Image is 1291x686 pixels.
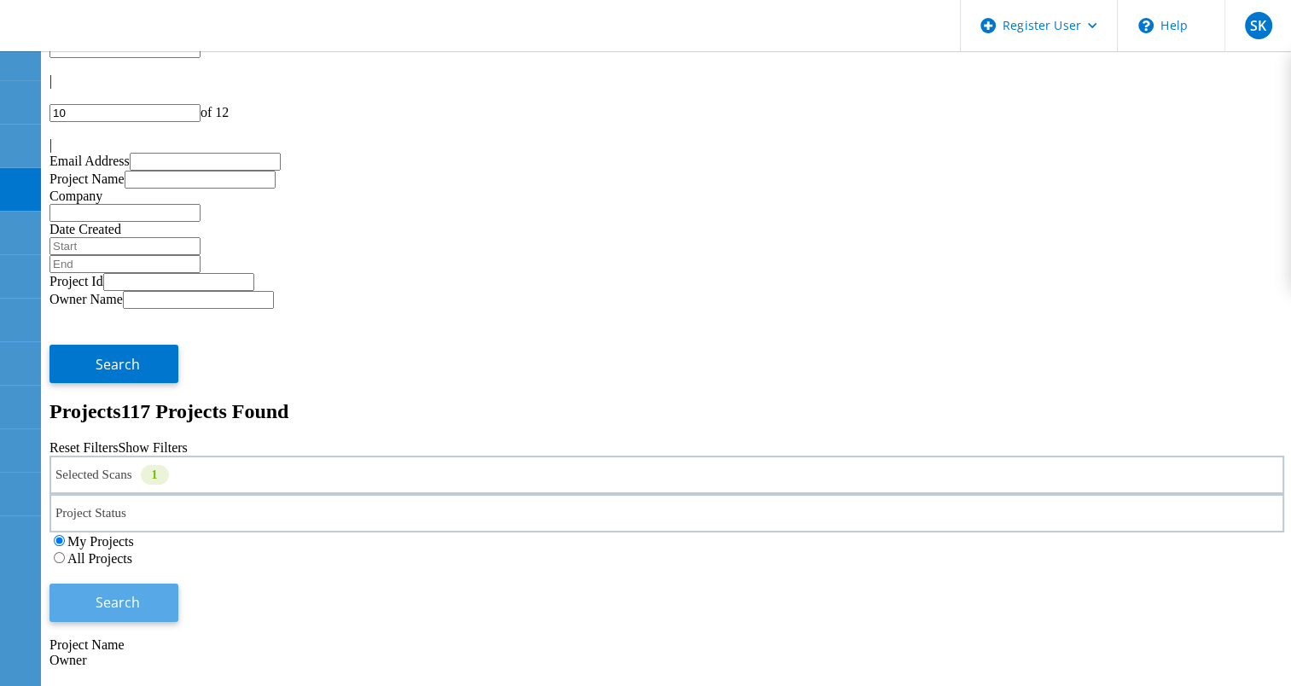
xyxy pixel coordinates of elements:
[49,137,1284,153] div: |
[67,551,132,566] label: All Projects
[49,494,1284,532] div: Project Status
[49,171,125,186] label: Project Name
[118,440,187,455] a: Show Filters
[121,400,289,422] span: 117 Projects Found
[1250,19,1266,32] span: SK
[17,33,201,48] a: Live Optics Dashboard
[49,292,123,306] label: Owner Name
[96,593,140,612] span: Search
[49,584,178,622] button: Search
[49,274,103,288] label: Project Id
[49,456,1284,494] div: Selected Scans
[49,73,1284,89] div: |
[67,534,134,549] label: My Projects
[201,105,229,119] span: of 12
[49,154,130,168] label: Email Address
[49,189,102,203] label: Company
[49,400,121,422] b: Projects
[141,465,169,485] div: 1
[49,653,1284,668] div: Owner
[96,355,140,374] span: Search
[1138,18,1154,33] svg: \n
[49,255,201,273] input: End
[49,237,201,255] input: Start
[49,222,121,236] label: Date Created
[49,440,118,455] a: Reset Filters
[49,637,1284,653] div: Project Name
[49,345,178,383] button: Search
